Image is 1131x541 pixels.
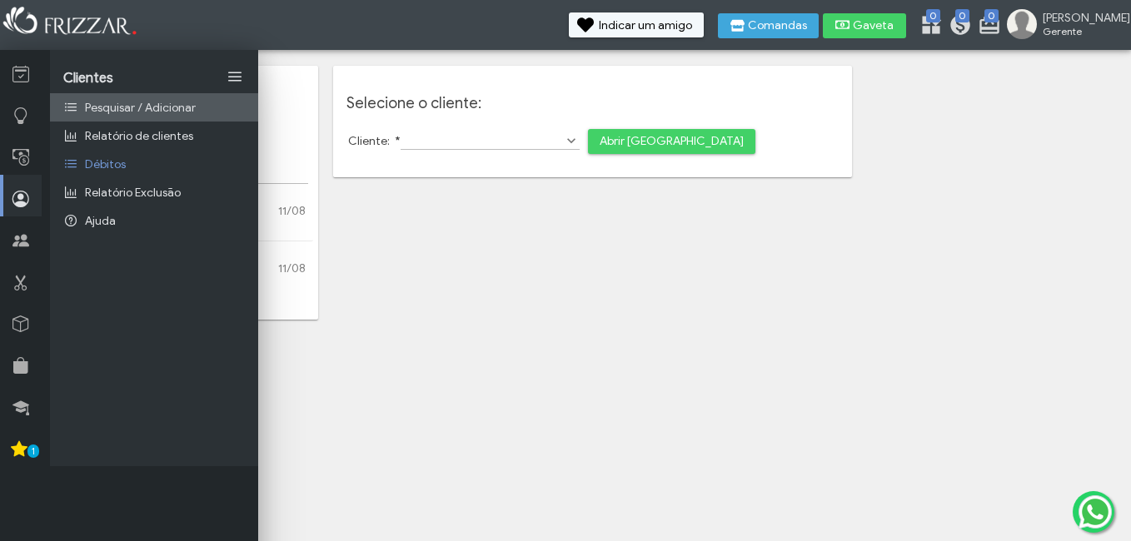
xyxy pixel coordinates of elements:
[718,13,819,38] button: Comandas
[63,70,113,87] span: Clientes
[919,13,936,40] a: 0
[926,9,940,22] span: 0
[50,206,258,235] a: Ajuda
[85,186,181,200] span: Relatório Exclusão
[27,444,39,458] span: 1
[984,9,999,22] span: 0
[853,20,894,32] span: Gaveta
[599,20,692,32] span: Indicar um amigo
[85,157,126,171] span: Débitos
[600,129,744,154] span: Abrir [GEOGRAPHIC_DATA]
[823,13,906,38] button: Gaveta
[563,132,580,149] button: Show Options
[748,20,807,32] span: Comandas
[50,178,258,206] a: Relatório Exclusão
[588,129,755,154] button: Abrir [GEOGRAPHIC_DATA]
[278,261,306,275] span: 11/08
[50,150,258,178] a: Débitos
[50,93,258,122] a: Pesquisar / Adicionar
[85,101,196,115] span: Pesquisar / Adicionar
[955,9,969,22] span: 0
[346,94,838,112] h3: Selecione o cliente:
[348,134,401,148] label: Cliente:
[85,214,116,228] span: Ajuda
[1043,25,1118,37] span: Gerente
[50,122,258,150] a: Relatório de clientes
[85,129,193,143] span: Relatório de clientes
[1007,9,1123,42] a: [PERSON_NAME] Gerente
[569,12,704,37] button: Indicar um amigo
[1075,492,1115,532] img: whatsapp.png
[278,204,306,218] span: 11/08
[949,13,965,40] a: 0
[1043,11,1118,25] span: [PERSON_NAME]
[978,13,994,40] a: 0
